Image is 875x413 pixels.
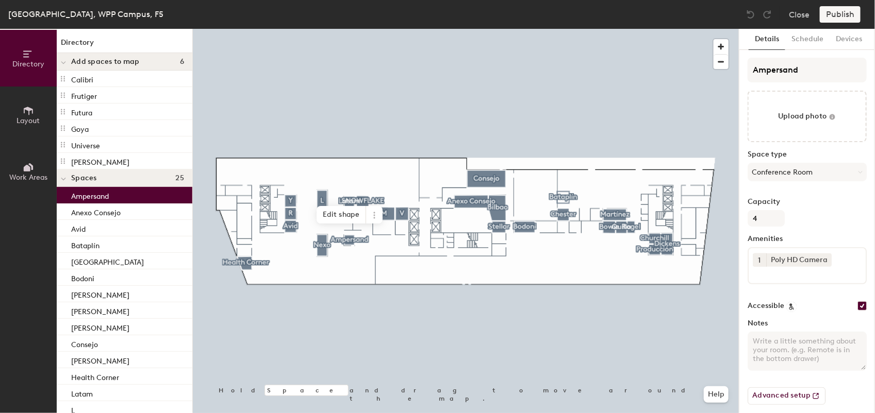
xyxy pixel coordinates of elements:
p: Frutiger [71,89,97,101]
span: 1 [758,255,761,266]
label: Capacity [748,198,867,206]
button: Advanced setup [748,387,826,405]
p: Anexo Consejo [71,205,121,217]
span: Directory [12,60,44,68]
button: Help [704,386,729,403]
span: Spaces [71,174,97,182]
p: Ampersand [71,189,109,201]
img: Undo [746,9,756,20]
span: 6 [180,58,184,66]
span: Add spaces to map [71,58,140,66]
button: Devices [830,29,868,50]
label: Space type [748,150,867,159]
span: Edit shape [317,206,366,223]
p: [PERSON_NAME] [71,321,129,333]
span: 25 [175,174,184,182]
p: [GEOGRAPHIC_DATA] [71,255,144,267]
p: Avid [71,222,86,234]
p: Bodoni [71,271,94,283]
button: 1 [753,253,766,267]
p: [PERSON_NAME] [71,304,129,316]
p: [PERSON_NAME] [71,288,129,300]
label: Accessible [748,302,784,310]
p: Consejo [71,337,98,349]
span: Layout [17,116,40,125]
p: Bataplín [71,238,100,250]
p: [PERSON_NAME] [71,155,129,167]
button: Details [749,29,785,50]
label: Amenities [748,235,867,243]
button: Upload photo [748,91,867,142]
p: Futura [71,106,92,117]
span: Work Areas [9,173,47,182]
h1: Directory [57,37,192,53]
p: [PERSON_NAME] [71,354,129,366]
div: Poly HD Camera [766,253,832,267]
button: Conference Room [748,163,867,181]
img: Redo [762,9,772,20]
p: Universe [71,139,100,150]
p: Health Corner [71,370,119,382]
p: Goya [71,122,89,134]
p: Calibri [71,73,93,84]
label: Notes [748,319,867,328]
button: Schedule [785,29,830,50]
div: [GEOGRAPHIC_DATA], WPP Campus, F5 [8,8,163,21]
p: Latam [71,387,93,399]
button: Close [789,6,810,23]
